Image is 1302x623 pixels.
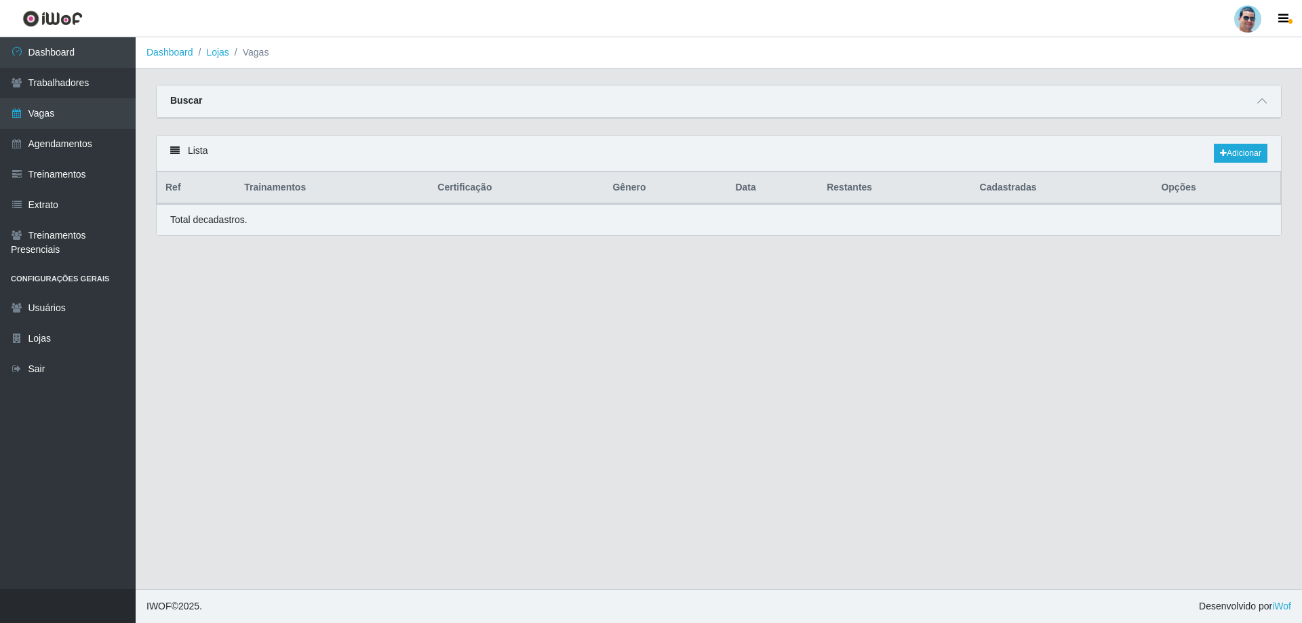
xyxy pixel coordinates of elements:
[604,172,727,204] th: Gênero
[229,45,269,60] li: Vagas
[146,601,172,611] span: IWOF
[429,172,604,204] th: Certificação
[146,47,193,58] a: Dashboard
[1153,172,1280,204] th: Opções
[727,172,818,204] th: Data
[1199,599,1291,614] span: Desenvolvido por
[1272,601,1291,611] a: iWof
[170,213,248,227] p: Total de cadastros.
[170,95,202,106] strong: Buscar
[818,172,971,204] th: Restantes
[157,136,1281,172] div: Lista
[146,599,202,614] span: © 2025 .
[22,10,83,27] img: CoreUI Logo
[1214,144,1267,163] a: Adicionar
[236,172,429,204] th: Trainamentos
[136,37,1302,68] nav: breadcrumb
[206,47,229,58] a: Lojas
[972,172,1153,204] th: Cadastradas
[157,172,237,204] th: Ref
